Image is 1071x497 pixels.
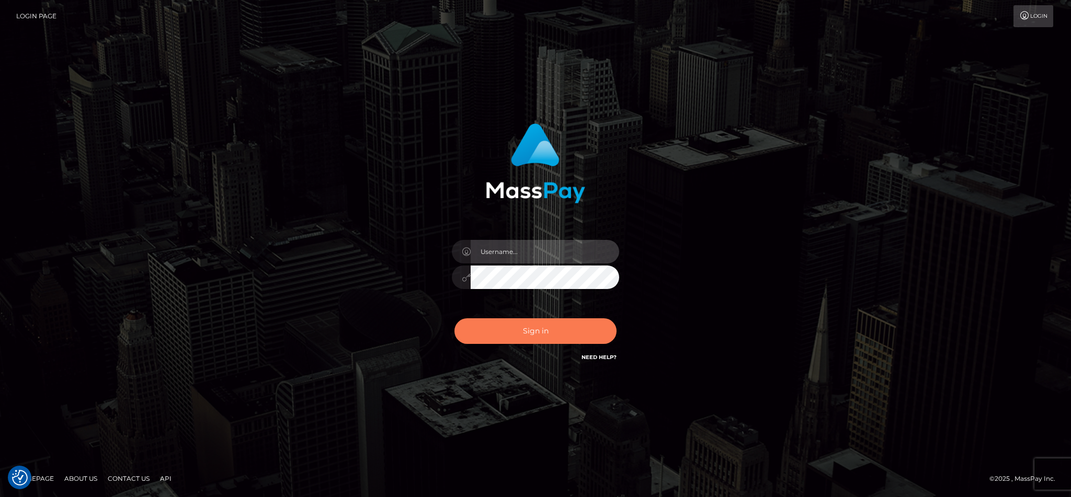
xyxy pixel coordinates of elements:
a: Login [1013,5,1053,27]
img: MassPay Login [486,123,585,203]
a: Login Page [16,5,56,27]
a: API [156,470,176,487]
a: Homepage [12,470,58,487]
a: About Us [60,470,101,487]
button: Consent Preferences [12,470,28,486]
button: Sign in [454,318,617,344]
div: © 2025 , MassPay Inc. [989,473,1063,484]
input: Username... [471,240,619,263]
a: Need Help? [582,354,617,361]
a: Contact Us [104,470,154,487]
img: Revisit consent button [12,470,28,486]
